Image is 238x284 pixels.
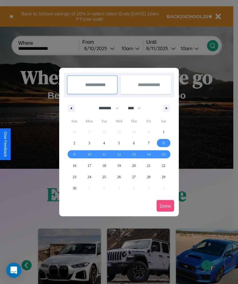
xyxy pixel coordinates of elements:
[74,137,75,149] span: 2
[156,116,171,126] span: Sat
[6,263,21,278] div: Open Intercom Messenger
[111,160,126,171] button: 19
[147,171,151,183] span: 28
[87,149,91,160] span: 10
[118,137,120,149] span: 5
[141,160,156,171] button: 21
[67,171,82,183] button: 23
[111,116,126,126] span: Wed
[127,171,141,183] button: 27
[156,137,171,149] button: 8
[3,132,8,157] div: Give Feedback
[141,149,156,160] button: 14
[87,160,91,171] span: 17
[82,116,96,126] span: Mon
[127,149,141,160] button: 13
[73,183,76,194] span: 30
[157,200,174,212] button: Done
[163,126,164,137] span: 1
[111,171,126,183] button: 26
[82,171,96,183] button: 24
[111,149,126,160] button: 12
[147,160,151,171] span: 21
[97,116,111,126] span: Tue
[87,171,91,183] span: 24
[102,160,106,171] span: 18
[82,160,96,171] button: 17
[97,160,111,171] button: 18
[82,149,96,160] button: 10
[162,171,165,183] span: 29
[73,171,76,183] span: 23
[132,149,136,160] span: 13
[127,116,141,126] span: Thu
[141,116,156,126] span: Fri
[127,160,141,171] button: 20
[102,149,106,160] span: 11
[82,137,96,149] button: 3
[73,160,76,171] span: 16
[148,137,150,149] span: 7
[111,137,126,149] button: 5
[88,137,90,149] span: 3
[133,137,135,149] span: 6
[156,126,171,137] button: 1
[67,149,82,160] button: 9
[156,171,171,183] button: 29
[132,160,136,171] span: 20
[141,137,156,149] button: 7
[117,171,121,183] span: 26
[132,171,136,183] span: 27
[163,137,164,149] span: 8
[74,149,75,160] span: 9
[117,160,121,171] span: 19
[102,171,106,183] span: 25
[67,116,82,126] span: Sun
[67,160,82,171] button: 16
[156,160,171,171] button: 22
[147,149,151,160] span: 14
[67,137,82,149] button: 2
[67,183,82,194] button: 30
[162,160,165,171] span: 22
[156,149,171,160] button: 15
[127,137,141,149] button: 6
[141,171,156,183] button: 28
[97,171,111,183] button: 25
[97,149,111,160] button: 11
[97,137,111,149] button: 4
[162,149,165,160] span: 15
[103,137,105,149] span: 4
[117,149,121,160] span: 12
